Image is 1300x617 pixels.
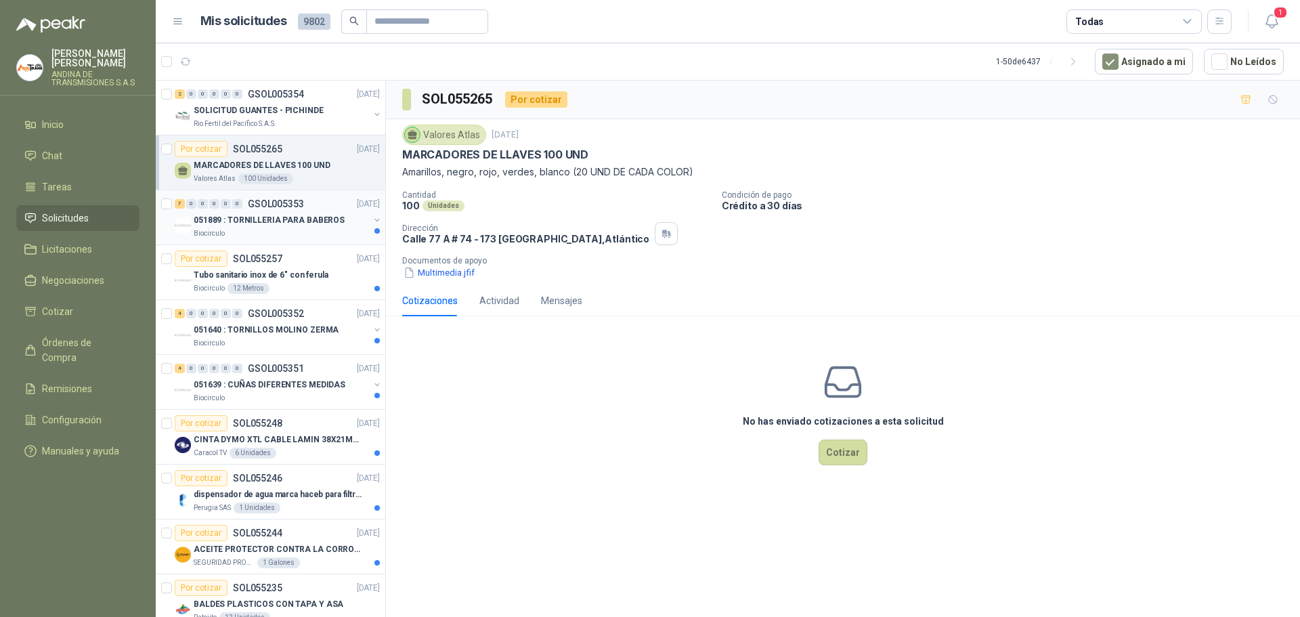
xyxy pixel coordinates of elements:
[194,324,339,337] p: 051640 : TORNILLOS MOLINO ZERMA
[175,108,191,124] img: Company Logo
[42,179,72,194] span: Tareas
[233,419,282,428] p: SOL055248
[221,309,231,318] div: 0
[156,135,385,190] a: Por cotizarSOL055265[DATE] MARCADORES DE LLAVES 100 UNDValores Atlas100 Unidades
[1273,6,1288,19] span: 1
[357,143,380,156] p: [DATE]
[175,305,383,349] a: 4 0 0 0 0 0 GSOL005352[DATE] Company Logo051640 : TORNILLOS MOLINO ZERMABiocirculo
[156,465,385,519] a: Por cotizarSOL055246[DATE] Company Logodispensador de agua marca haceb para filtros NikkeiPerugia...
[357,198,380,211] p: [DATE]
[16,268,139,293] a: Negociaciones
[248,89,304,99] p: GSOL005354
[996,51,1084,72] div: 1 - 50 de 6437
[402,293,458,308] div: Cotizaciones
[233,144,282,154] p: SOL055265
[238,173,293,184] div: 100 Unidades
[194,283,225,294] p: Biocirculo
[194,393,225,404] p: Biocirculo
[402,265,476,280] button: Multimedia.jfif
[42,381,92,396] span: Remisiones
[16,299,139,324] a: Cotizar
[194,159,330,172] p: MARCADORES DE LLAVES 100 UND
[175,547,191,563] img: Company Logo
[402,233,649,244] p: Calle 77 A # 74 - 173 [GEOGRAPHIC_DATA] , Atlántico
[232,199,242,209] div: 0
[42,273,104,288] span: Negociaciones
[209,199,219,209] div: 0
[1259,9,1284,34] button: 1
[541,293,582,308] div: Mensajes
[233,528,282,538] p: SOL055244
[209,309,219,318] div: 0
[257,557,300,568] div: 1 Galones
[16,174,139,200] a: Tareas
[722,200,1295,211] p: Crédito a 30 días
[175,382,191,398] img: Company Logo
[402,224,649,233] p: Dirección
[175,580,227,596] div: Por cotizar
[156,519,385,574] a: Por cotizarSOL055244[DATE] Company LogoACEITE PROTECTOR CONTRA LA CORROSION - PARA LIMPIEZA DE AR...
[175,196,383,239] a: 7 0 0 0 0 0 GSOL005353[DATE] Company Logo051889 : TORNILLERIA PARA BABEROSBiocirculo
[819,440,867,465] button: Cotizar
[357,362,380,375] p: [DATE]
[194,104,324,117] p: SOLICITUD GUANTES - PICHINDE
[42,148,62,163] span: Chat
[1204,49,1284,75] button: No Leídos
[42,412,102,427] span: Configuración
[194,598,343,611] p: BALDES PLASTICOS CON TAPA Y ASA
[194,433,362,446] p: CINTA DYMO XTL CABLE LAMIN 38X21MMBLANCO
[194,173,236,184] p: Valores Atlas
[16,407,139,433] a: Configuración
[492,129,519,142] p: [DATE]
[51,70,139,87] p: ANDINA DE TRANSMISIONES S.A.S
[1075,14,1104,29] div: Todas
[194,543,362,556] p: ACEITE PROTECTOR CONTRA LA CORROSION - PARA LIMPIEZA DE ARMAMENTO
[175,141,227,157] div: Por cotizar
[233,254,282,263] p: SOL055257
[194,448,227,459] p: Caracol TV
[51,49,139,68] p: [PERSON_NAME] [PERSON_NAME]
[175,272,191,289] img: Company Logo
[221,364,231,373] div: 0
[198,364,208,373] div: 0
[194,269,328,282] p: Tubo sanitario inox de 6" con ferula
[42,211,89,226] span: Solicitudes
[186,364,196,373] div: 0
[156,410,385,465] a: Por cotizarSOL055248[DATE] Company LogoCINTA DYMO XTL CABLE LAMIN 38X21MMBLANCOCaracol TV6 Unidades
[194,488,362,501] p: dispensador de agua marca haceb para filtros Nikkei
[357,417,380,430] p: [DATE]
[248,364,304,373] p: GSOL005351
[175,251,227,267] div: Por cotizar
[234,503,280,513] div: 1 Unidades
[232,364,242,373] div: 0
[42,117,64,132] span: Inicio
[248,199,304,209] p: GSOL005353
[227,283,269,294] div: 12 Metros
[402,200,420,211] p: 100
[232,89,242,99] div: 0
[221,199,231,209] div: 0
[16,330,139,370] a: Órdenes de Compra
[194,228,225,239] p: Biocirculo
[357,88,380,101] p: [DATE]
[175,415,227,431] div: Por cotizar
[230,448,276,459] div: 6 Unidades
[233,473,282,483] p: SOL055246
[175,360,383,404] a: 4 0 0 0 0 0 GSOL005351[DATE] Company Logo051639 : CUÑAS DIFERENTES MEDIDASBiocirculo
[16,376,139,402] a: Remisiones
[175,492,191,508] img: Company Logo
[175,217,191,234] img: Company Logo
[402,256,1295,265] p: Documentos de apoyo
[175,86,383,129] a: 2 0 0 0 0 0 GSOL005354[DATE] Company LogoSOLICITUD GUANTES - PICHINDERio Fertil del Pacífico S.A.S.
[1095,49,1193,75] button: Asignado a mi
[200,12,287,31] h1: Mis solicitudes
[16,16,85,33] img: Logo peakr
[722,190,1295,200] p: Condición de pago
[175,89,185,99] div: 2
[402,125,486,145] div: Valores Atlas
[17,55,43,81] img: Company Logo
[16,438,139,464] a: Manuales y ayuda
[357,253,380,265] p: [DATE]
[357,527,380,540] p: [DATE]
[194,338,225,349] p: Biocirculo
